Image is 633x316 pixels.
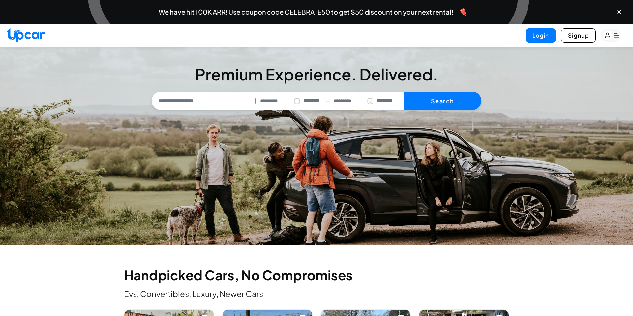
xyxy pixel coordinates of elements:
[255,97,256,105] span: |
[526,28,556,43] button: Login
[561,28,596,43] button: Signup
[325,97,330,105] span: —
[124,269,509,282] h2: Handpicked Cars, No Compromises
[159,9,453,15] span: We have hit 100K ARR! Use coupon code CELEBRATE50 to get $50 discount on your next rental!
[404,92,481,110] button: Search
[152,65,481,84] h3: Premium Experience. Delivered.
[616,9,622,15] button: Close banner
[7,28,45,42] img: Upcar Logo
[124,288,509,299] p: Evs, Convertibles, Luxury, Newer Cars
